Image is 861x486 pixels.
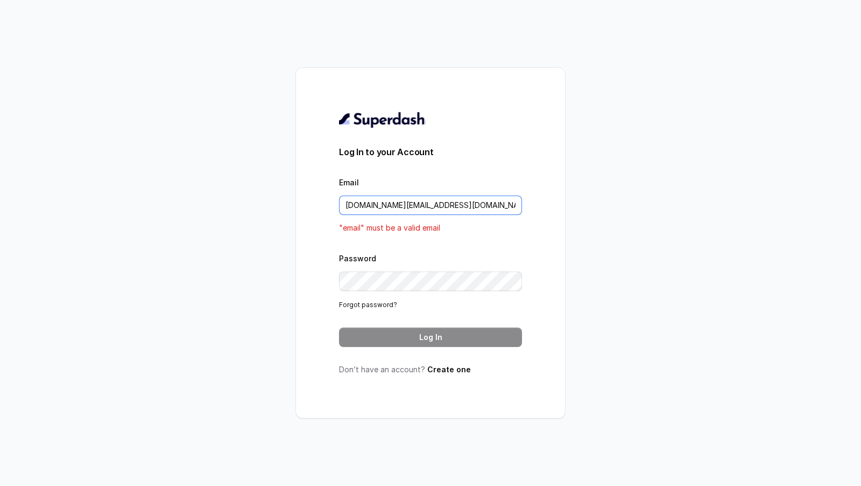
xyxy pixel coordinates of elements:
[339,221,522,234] p: "email" must be a valid email
[339,328,522,347] button: Log In
[339,178,359,187] label: Email
[339,254,376,263] label: Password
[339,301,397,309] a: Forgot password?
[339,196,522,215] input: youremail@example.com
[427,365,471,374] a: Create one
[339,145,522,158] h3: Log In to your Account
[339,364,522,375] p: Don’t have an account?
[339,111,426,128] img: light.svg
